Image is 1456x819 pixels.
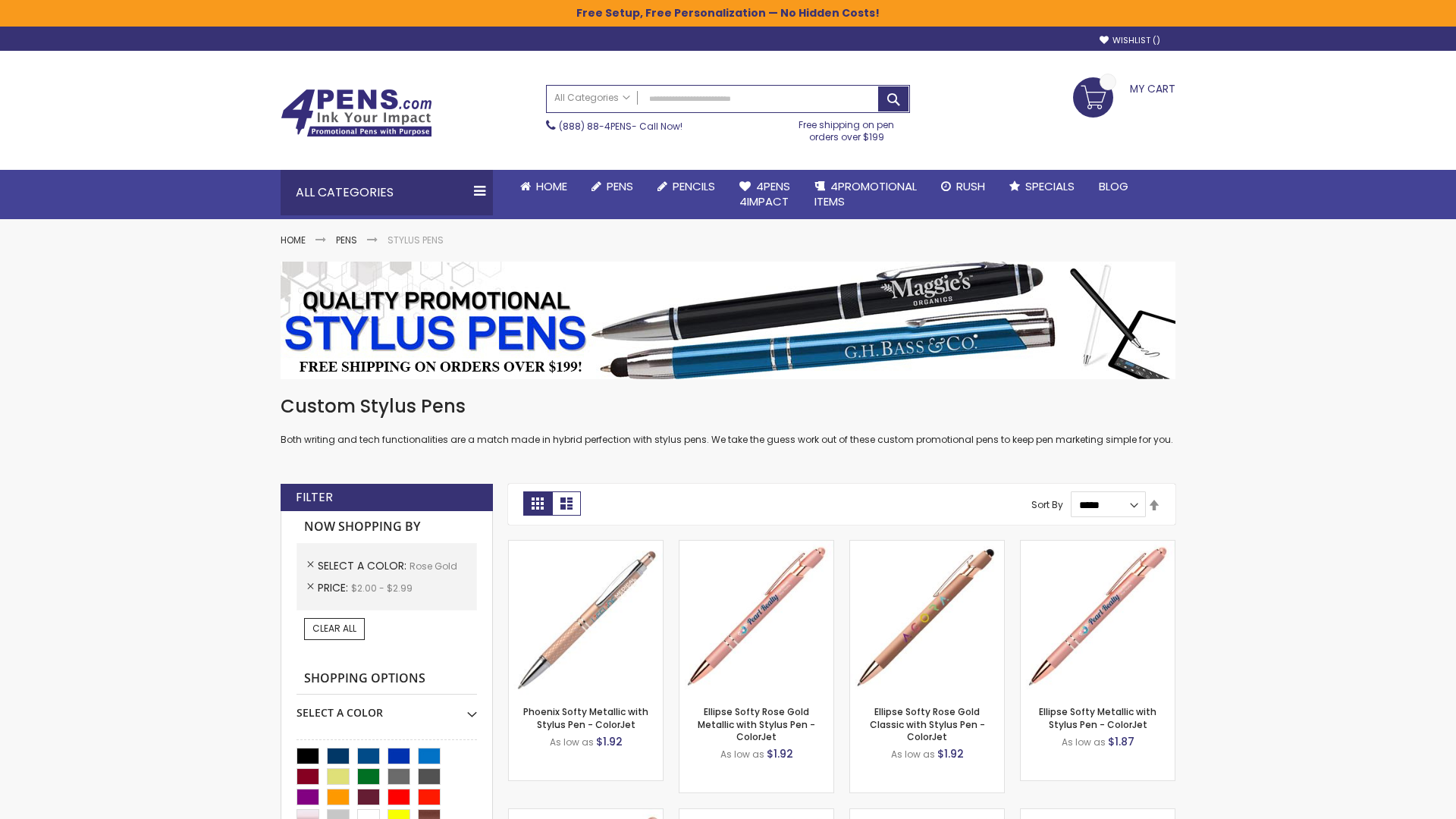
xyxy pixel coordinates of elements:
[509,541,663,695] img: Phoenix Softy Metallic with Stylus Pen - ColorJet-Rose gold
[956,178,985,194] span: Rush
[1021,540,1175,553] a: Ellipse Softy Metallic with Stylus Pen - ColorJet-Rose Gold
[645,170,727,203] a: Pencils
[351,582,413,595] span: $2.00 - $2.99
[698,705,815,742] a: Ellipse Softy Rose Gold Metallic with Stylus Pen - ColorJet
[1039,705,1156,730] a: Ellipse Softy Metallic with Stylus Pen - ColorJet
[1087,170,1141,203] a: Blog
[388,234,444,246] strong: Stylus Pens
[318,580,351,595] span: Price
[727,170,802,219] a: 4Pens4impact
[312,622,356,635] span: Clear All
[607,178,633,194] span: Pens
[870,705,985,742] a: Ellipse Softy Rose Gold Classic with Stylus Pen - ColorJet
[579,170,645,203] a: Pens
[559,120,682,133] span: - Call Now!
[1099,178,1128,194] span: Blog
[997,170,1087,203] a: Specials
[937,746,964,761] span: $1.92
[281,394,1175,419] h1: Custom Stylus Pens
[336,234,357,246] a: Pens
[1062,736,1106,748] span: As low as
[559,120,632,133] a: (888) 88-4PENS
[767,746,793,761] span: $1.92
[296,489,333,506] strong: Filter
[281,262,1175,379] img: Stylus Pens
[297,663,477,695] strong: Shopping Options
[281,89,432,137] img: 4Pens Custom Pens and Promotional Products
[1100,35,1160,46] a: Wishlist
[679,541,833,695] img: Ellipse Softy Rose Gold Metallic with Stylus Pen - ColorJet-Rose Gold
[929,170,997,203] a: Rush
[297,511,477,543] strong: Now Shopping by
[536,178,567,194] span: Home
[547,86,638,111] a: All Categories
[1025,178,1075,194] span: Specials
[281,170,493,215] div: All Categories
[783,113,911,143] div: Free shipping on pen orders over $199
[523,491,552,516] strong: Grid
[297,695,477,720] div: Select A Color
[509,540,663,553] a: Phoenix Softy Metallic with Stylus Pen - ColorJet-Rose gold
[679,540,833,553] a: Ellipse Softy Rose Gold Metallic with Stylus Pen - ColorJet-Rose Gold
[850,540,1004,553] a: Ellipse Softy Rose Gold Classic with Stylus Pen - ColorJet-Rose Gold
[281,234,306,246] a: Home
[891,748,935,761] span: As low as
[802,170,929,219] a: 4PROMOTIONALITEMS
[304,618,365,639] a: Clear All
[1108,734,1134,749] span: $1.87
[739,178,790,209] span: 4Pens 4impact
[550,736,594,748] span: As low as
[281,394,1175,447] div: Both writing and tech functionalities are a match made in hybrid perfection with stylus pens. We ...
[814,178,917,209] span: 4PROMOTIONAL ITEMS
[409,560,457,573] span: Rose Gold
[554,92,630,104] span: All Categories
[523,705,648,730] a: Phoenix Softy Metallic with Stylus Pen - ColorJet
[596,734,623,749] span: $1.92
[673,178,715,194] span: Pencils
[720,748,764,761] span: As low as
[1031,498,1063,511] label: Sort By
[508,170,579,203] a: Home
[850,541,1004,695] img: Ellipse Softy Rose Gold Classic with Stylus Pen - ColorJet-Rose Gold
[1021,541,1175,695] img: Ellipse Softy Metallic with Stylus Pen - ColorJet-Rose Gold
[318,558,409,573] span: Select A Color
